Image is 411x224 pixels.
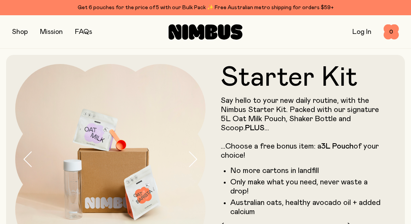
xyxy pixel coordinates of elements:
li: Only make what you need, never waste a drop! [230,178,381,196]
li: Australian oats, healthy avocado oil + added calcium [230,198,381,216]
strong: Pouch [332,142,354,150]
li: No more cartons in landfill [230,166,381,175]
p: Say hello to your new daily routine, with the Nimbus Starter Kit. Packed with our signature 5L Oa... [221,96,381,160]
h1: Starter Kit [221,64,381,91]
a: FAQs [75,29,92,35]
div: Get 6 pouches for the price of 5 with our Bulk Pack ✨ Free Australian metro shipping for orders $59+ [12,3,399,12]
strong: PLUS [245,124,264,132]
a: Mission [40,29,63,35]
a: Log In [352,29,371,35]
button: 0 [384,24,399,40]
strong: 3L [321,142,330,150]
